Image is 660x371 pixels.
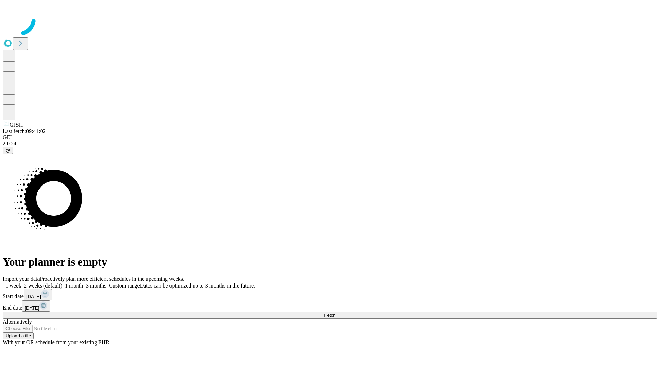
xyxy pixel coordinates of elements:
[5,283,21,289] span: 1 week
[3,276,40,282] span: Import your data
[3,339,109,345] span: With your OR schedule from your existing EHR
[22,300,50,312] button: [DATE]
[3,134,657,140] div: GEI
[5,148,10,153] span: @
[65,283,83,289] span: 1 month
[3,332,34,339] button: Upload a file
[26,294,41,299] span: [DATE]
[3,289,657,300] div: Start date
[3,140,657,147] div: 2.0.241
[324,313,335,318] span: Fetch
[3,300,657,312] div: End date
[25,305,39,311] span: [DATE]
[140,283,255,289] span: Dates can be optimized up to 3 months in the future.
[24,289,52,300] button: [DATE]
[24,283,62,289] span: 2 weeks (default)
[3,256,657,268] h1: Your planner is empty
[86,283,106,289] span: 3 months
[40,276,184,282] span: Proactively plan more efficient schedules in the upcoming weeks.
[3,147,13,154] button: @
[3,312,657,319] button: Fetch
[10,122,23,128] span: GJSH
[109,283,140,289] span: Custom range
[3,319,32,325] span: Alternatively
[3,128,46,134] span: Last fetch: 09:41:02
